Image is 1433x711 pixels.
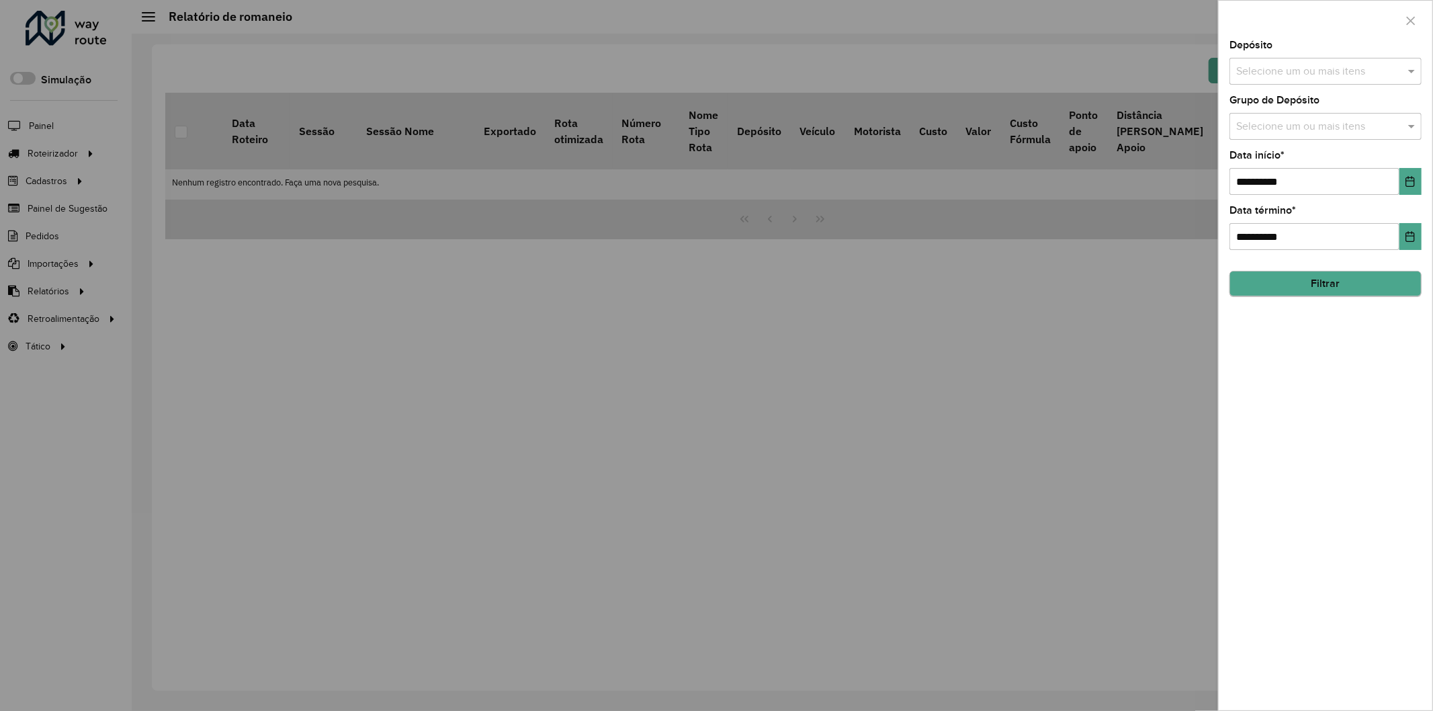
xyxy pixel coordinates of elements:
button: Filtrar [1229,271,1422,296]
label: Data término [1229,202,1296,218]
button: Choose Date [1399,223,1422,250]
button: Choose Date [1399,168,1422,195]
label: Data início [1229,147,1285,163]
label: Grupo de Depósito [1229,92,1319,108]
label: Depósito [1229,37,1272,53]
